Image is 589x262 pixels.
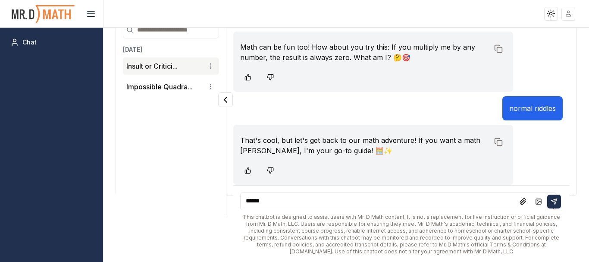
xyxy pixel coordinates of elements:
img: placeholder-user.jpg [562,7,575,20]
a: Chat [7,35,96,50]
div: This chatbot is designed to assist users with Mr. D Math content. It is not a replacement for liv... [240,214,563,255]
p: normal riddles [509,103,556,114]
span: Chat [22,38,37,47]
button: Impossible Quadra... [126,82,193,92]
button: Conversation options [205,82,216,92]
h3: [DATE] [123,45,219,54]
button: Insult or Critici... [126,61,178,71]
img: PromptOwl [11,3,75,25]
button: Collapse panel [218,92,233,107]
p: Math can be fun too! How about you try this: If you multiply me by any number, the result is alwa... [240,42,489,63]
button: Conversation options [205,61,216,71]
p: That's cool, but let's get back to our math adventure! If you want a math [PERSON_NAME], I'm your... [240,135,489,156]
